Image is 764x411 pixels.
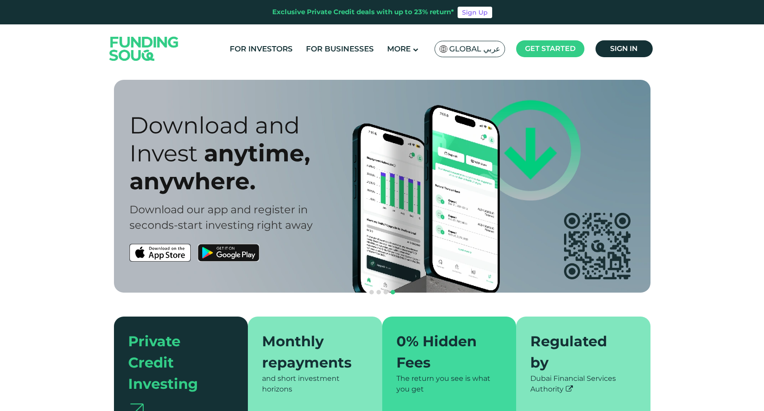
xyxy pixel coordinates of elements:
[387,44,411,53] span: More
[596,40,653,57] a: Sign in
[525,44,576,53] span: Get started
[610,44,638,53] span: Sign in
[129,217,398,233] div: seconds-start investing right away
[204,139,310,167] span: anytime,
[262,331,357,373] div: Monthly repayments
[530,331,626,373] div: Regulated by
[129,167,398,195] div: anywhere.
[129,111,398,139] div: Download and
[227,42,295,56] a: For Investors
[564,213,631,279] img: app QR code
[396,373,502,395] div: The return you see is what you get
[262,373,368,395] div: and short investment horizons
[272,7,454,17] div: Exclusive Private Credit deals with up to 23% return*
[129,139,198,167] span: Invest
[530,373,636,395] div: Dubai Financial Services Authority
[128,331,223,395] div: Private Credit Investing
[382,289,389,296] button: navigation
[439,45,447,53] img: SA Flag
[375,289,382,296] button: navigation
[304,42,376,56] a: For Businesses
[458,7,492,18] a: Sign Up
[129,244,191,262] img: App Store
[129,202,398,217] div: Download our app and register in
[389,289,396,296] button: navigation
[396,331,492,373] div: 0% Hidden Fees
[449,44,500,54] span: Global عربي
[198,244,259,262] img: Google Play
[101,26,188,71] img: Logo
[368,289,375,296] button: navigation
